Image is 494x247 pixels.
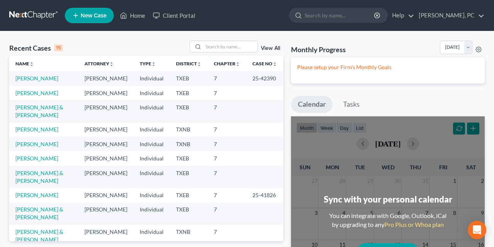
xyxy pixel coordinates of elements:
td: Individual [134,225,170,247]
p: Please setup your Firm's Monthly Goals [297,63,479,71]
td: TXEB [170,100,208,122]
div: 15 [54,44,63,51]
td: 7 [208,100,246,122]
input: Search by name... [203,41,257,52]
td: Individual [134,188,170,202]
h3: Monthly Progress [291,45,346,54]
a: Tasks [336,96,367,113]
input: Search by name... [305,8,375,22]
a: [PERSON_NAME] & [PERSON_NAME] [15,104,63,118]
td: 7 [208,166,246,188]
td: [PERSON_NAME] [78,151,134,165]
td: TXEB [170,151,208,165]
td: [PERSON_NAME] [78,203,134,225]
a: Pro Plus or Whoa plan [384,221,444,228]
td: [PERSON_NAME] [78,188,134,202]
td: Individual [134,137,170,151]
td: TXEB [170,188,208,202]
td: 7 [208,203,246,225]
a: Typeunfold_more [140,61,156,66]
a: [PERSON_NAME] & [PERSON_NAME] [15,170,63,184]
a: [PERSON_NAME], PC [415,9,484,22]
a: Home [116,9,149,22]
td: Individual [134,166,170,188]
a: Chapterunfold_more [214,61,240,66]
a: [PERSON_NAME] [15,126,58,133]
td: [PERSON_NAME] [78,123,134,137]
td: TXEB [170,71,208,85]
a: [PERSON_NAME] [15,192,58,198]
a: Districtunfold_more [176,61,201,66]
td: 7 [208,151,246,165]
span: New Case [81,13,107,19]
i: unfold_more [235,62,240,66]
td: TXEB [170,203,208,225]
td: 7 [208,71,246,85]
a: [PERSON_NAME] [15,141,58,147]
td: 7 [208,86,246,100]
td: 25-41826 [246,188,283,202]
td: Individual [134,86,170,100]
td: TXNB [170,225,208,247]
a: Calendar [291,96,333,113]
td: Individual [134,123,170,137]
td: [PERSON_NAME] [78,100,134,122]
div: Recent Cases [9,43,63,53]
a: Case Nounfold_more [252,61,277,66]
td: [PERSON_NAME] [78,71,134,85]
td: [PERSON_NAME] [78,137,134,151]
a: [PERSON_NAME] & [PERSON_NAME] [15,206,63,220]
i: unfold_more [272,62,277,66]
td: 25-42390 [246,71,283,85]
td: [PERSON_NAME] [78,86,134,100]
i: unfold_more [109,62,114,66]
td: TXNB [170,137,208,151]
td: 7 [208,188,246,202]
td: Individual [134,100,170,122]
a: Client Portal [149,9,199,22]
td: Individual [134,151,170,165]
a: [PERSON_NAME] & [PERSON_NAME] [15,228,63,243]
div: Sync with your personal calendar [324,193,452,205]
i: unfold_more [151,62,156,66]
a: Attorneyunfold_more [85,61,114,66]
a: Nameunfold_more [15,61,34,66]
td: 7 [208,123,246,137]
td: TXEB [170,86,208,100]
td: 7 [208,225,246,247]
td: Individual [134,203,170,225]
a: [PERSON_NAME] [15,75,58,82]
div: Open Intercom Messenger [468,221,486,239]
a: [PERSON_NAME] [15,155,58,162]
i: unfold_more [29,62,34,66]
td: TXNB [170,123,208,137]
a: View All [261,46,280,51]
a: [PERSON_NAME] [15,90,58,96]
td: 7 [208,137,246,151]
td: TXEB [170,166,208,188]
a: Help [388,9,414,22]
td: [PERSON_NAME] [78,225,134,247]
div: You can integrate with Google, Outlook, iCal by upgrading to any [326,211,450,229]
i: unfold_more [197,62,201,66]
td: [PERSON_NAME] [78,166,134,188]
td: Individual [134,71,170,85]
